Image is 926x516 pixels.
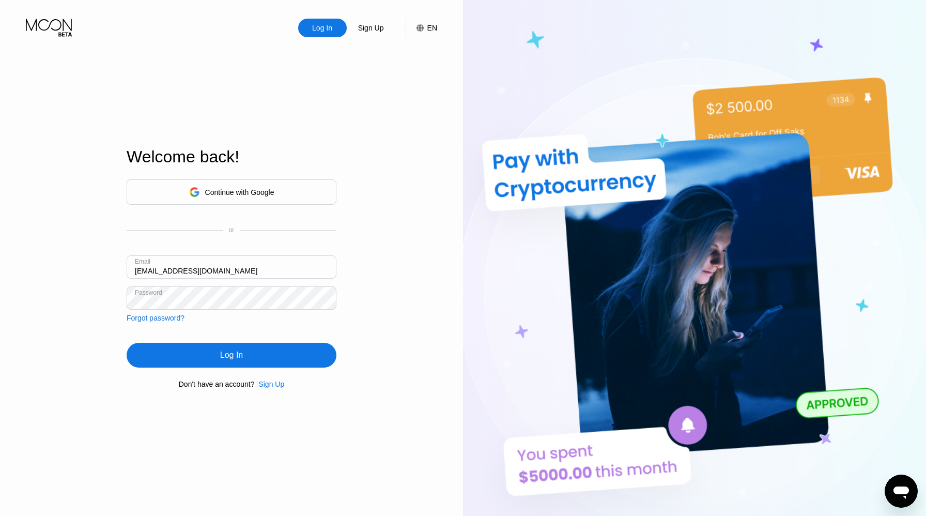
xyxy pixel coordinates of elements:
[205,188,274,196] div: Continue with Google
[127,343,336,368] div: Log In
[135,289,162,296] div: Password
[258,380,284,388] div: Sign Up
[179,380,255,388] div: Don't have an account?
[127,147,336,166] div: Welcome back!
[127,314,184,322] div: Forgot password?
[254,380,284,388] div: Sign Up
[406,19,437,37] div: EN
[311,23,333,33] div: Log In
[220,350,243,360] div: Log In
[229,226,235,234] div: or
[298,19,347,37] div: Log In
[885,475,918,508] iframe: Кнопка запуска окна обмена сообщениями
[127,179,336,205] div: Continue with Google
[427,24,437,32] div: EN
[347,19,395,37] div: Sign Up
[357,23,385,33] div: Sign Up
[135,258,150,265] div: Email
